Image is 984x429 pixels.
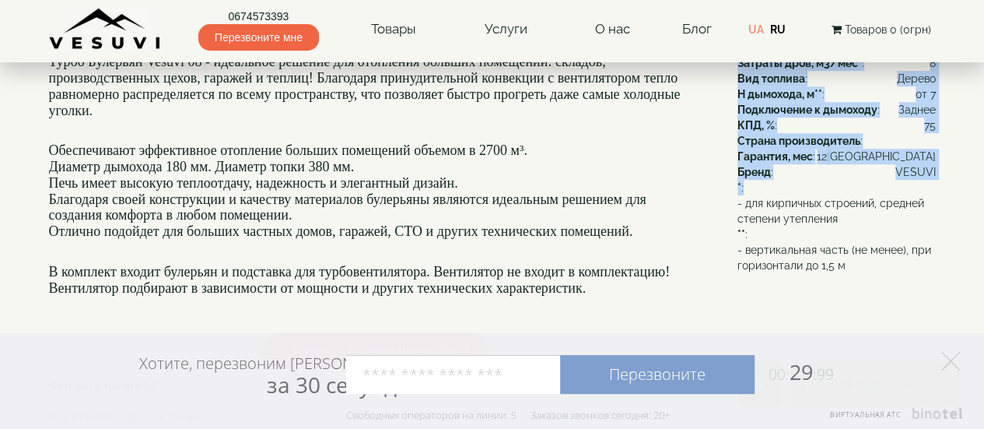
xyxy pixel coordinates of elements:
[827,149,936,164] span: [GEOGRAPHIC_DATA]
[770,23,786,36] a: RU
[49,223,633,239] font: Отлично подойдет для больших частных домов, гаражей, СТО и других технических помещений.
[737,135,860,147] b: Страна производитель
[49,175,458,191] font: Печь имеет высокую теплоотдачу, надежность и элегантный дизайн.
[844,23,930,36] span: Товаров 0 (0грн)
[895,164,936,180] span: VESUVI
[49,54,681,118] font: Турбо Булерьян Vesuvi 08 - идеальное решение для отопления больших помещений: складов, производст...
[139,353,406,397] div: Хотите, перезвоним [PERSON_NAME]
[49,280,587,296] font: Вентилятор подбирают в зависимости от мощности и других технических характеристик.
[737,242,936,273] span: - вертикальная часть (не менее), при горизонтали до 1,5 м
[897,71,936,86] span: Дерево
[769,364,790,385] span: 00:
[267,370,406,399] span: за 30 секунд?
[737,195,936,227] span: - для кирпичных строений, средней степени утепления
[737,86,936,102] div: :
[817,149,827,164] span: 12
[737,72,805,85] b: Вид топлива
[682,21,712,37] a: Блог
[737,133,936,149] div: :
[737,55,936,71] div: :
[737,102,936,118] div: :
[924,118,936,133] span: 75
[737,180,936,195] div: :
[737,71,936,86] div: :
[737,119,775,132] b: КПД, %
[198,9,319,24] a: 0674573393
[813,364,834,385] span: :99
[355,12,432,47] a: Товары
[737,118,936,133] div: :
[748,23,764,36] a: UA
[49,192,646,223] font: Благодаря своей конструкции и качеству материалов булерьяны являются идеальным решением для созда...
[737,164,936,180] div: :
[916,86,936,102] span: от 7
[560,355,755,394] a: Перезвоните
[49,264,671,280] font: В комплект входит булерьян и подставка для турбовентилятора. Вентилятор не входит в комплектацию!
[49,159,355,174] font: Диаметр дымохода 180 мм. Диаметр топки 380 мм.
[737,104,877,116] b: Подключение к дымоходу
[346,409,670,421] div: Свободных операторов на линии: 5 Заказов звонков сегодня: 20+
[49,8,162,51] img: content
[49,142,527,158] font: Обеспечивают эффективное отопление больших помещений объемом в 2700 м³.
[468,12,542,47] a: Услуги
[737,195,936,242] div: :
[580,12,646,47] a: О нас
[737,57,862,69] b: Затраты дров, м3/мес*
[826,21,935,38] button: Товаров 0 (0грн)
[737,150,813,163] b: Гарантия, мес
[737,149,936,164] div: :
[821,408,965,429] a: Виртуальная АТС
[198,24,319,51] span: Перезвоните мне
[898,102,936,118] span: Заднее
[930,55,936,71] span: 8
[737,88,822,100] b: H дымохода, м**
[755,357,834,386] span: 29
[737,166,771,178] b: Бренд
